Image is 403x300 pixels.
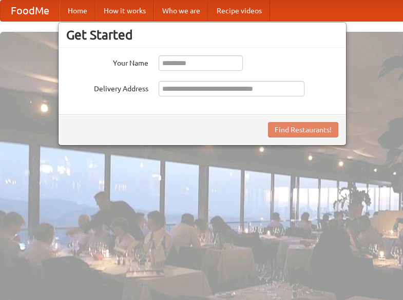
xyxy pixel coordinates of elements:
[154,1,208,21] a: Who we are
[66,81,148,94] label: Delivery Address
[95,1,154,21] a: How it works
[66,27,338,43] h3: Get Started
[268,122,338,137] button: Find Restaurants!
[1,1,60,21] a: FoodMe
[66,55,148,68] label: Your Name
[60,1,95,21] a: Home
[208,1,270,21] a: Recipe videos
